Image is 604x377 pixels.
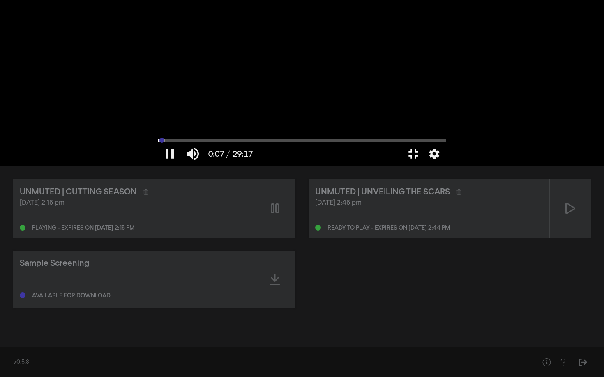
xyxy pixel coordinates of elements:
div: Available for download [32,293,111,299]
div: [DATE] 2:15 pm [20,198,247,208]
button: 0:07 / 29:17 [204,142,257,166]
button: More settings [425,142,444,166]
button: Sign Out [574,354,591,370]
button: Exit full screen [402,142,425,166]
div: Sample Screening [20,257,89,270]
div: UNMUTED | CUTTING SEASON [20,186,137,198]
button: Pause [158,142,181,166]
button: Help [555,354,571,370]
div: UNMUTED | UNVEILING THE SCARS [315,186,450,198]
button: Help [538,354,555,370]
div: [DATE] 2:45 pm [315,198,543,208]
div: Ready to play - expires on [DATE] 2:44 pm [327,225,450,231]
div: v0.5.8 [13,358,522,367]
div: Playing - expires on [DATE] 2:15 pm [32,225,134,231]
button: Mute [181,142,204,166]
input: Seek [158,138,446,143]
